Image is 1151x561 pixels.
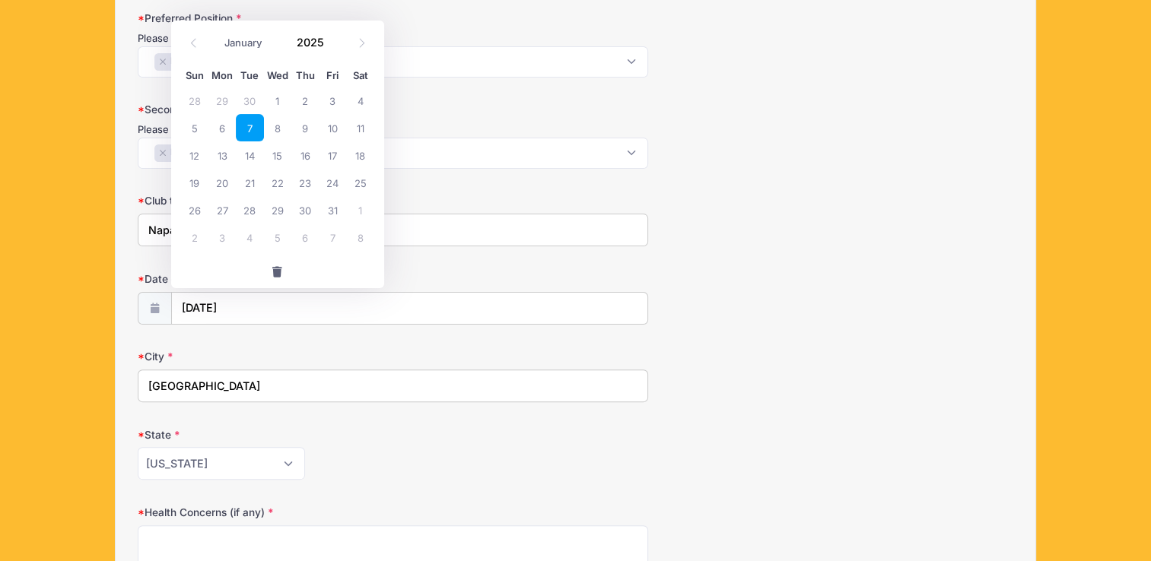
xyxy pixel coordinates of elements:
span: November 6, 2025 [291,223,319,251]
button: Remove item [158,150,167,156]
label: City [138,349,429,364]
span: Fri [319,71,346,81]
span: October 5, 2025 [181,114,208,141]
span: October 6, 2025 [208,114,236,141]
span: Mon [208,71,236,81]
span: October 26, 2025 [181,196,208,223]
span: October 23, 2025 [291,169,319,196]
label: Preferred Position [138,11,429,26]
span: Sat [346,71,374,81]
span: October 18, 2025 [346,141,374,169]
input: Year [289,31,339,54]
span: November 2, 2025 [181,223,208,251]
span: October 27, 2025 [208,196,236,223]
span: October 25, 2025 [346,169,374,196]
span: Thu [291,71,319,81]
li: F [154,53,180,71]
span: October 15, 2025 [264,141,291,169]
span: October 4, 2025 [346,87,374,114]
textarea: Search [146,145,154,159]
span: Sun [181,71,208,81]
span: September 29, 2025 [208,87,236,114]
span: Tue [236,71,263,81]
span: October 29, 2025 [264,196,291,223]
label: Date of Birth [138,271,429,287]
span: September 30, 2025 [236,87,263,114]
span: October 22, 2025 [264,169,291,196]
span: October 20, 2025 [208,169,236,196]
span: November 5, 2025 [264,223,291,251]
span: October 2, 2025 [291,87,319,114]
label: Club team and league affiliation [138,193,429,208]
span: October 17, 2025 [319,141,346,169]
label: State [138,427,429,442]
label: Health Concerns (if any) [138,505,429,520]
span: October 3, 2025 [319,87,346,114]
textarea: Search [146,54,154,68]
span: October 11, 2025 [346,114,374,141]
span: October 14, 2025 [236,141,263,169]
span: October 21, 2025 [236,169,263,196]
span: October 24, 2025 [319,169,346,196]
span: November 4, 2025 [236,223,263,251]
span: November 3, 2025 [208,223,236,251]
span: October 13, 2025 [208,141,236,169]
span: October 9, 2025 [291,114,319,141]
span: October 16, 2025 [291,141,319,169]
span: October 7, 2025 [236,114,263,141]
span: October 19, 2025 [181,169,208,196]
div: Please select from the following options... [138,31,648,46]
span: October 28, 2025 [236,196,263,223]
span: October 31, 2025 [319,196,346,223]
label: Secondary Position [138,102,429,117]
span: September 28, 2025 [181,87,208,114]
span: October 30, 2025 [291,196,319,223]
span: November 8, 2025 [346,223,374,251]
span: October 1, 2025 [264,87,291,114]
li: M [154,144,183,162]
div: Please select from the following options... [138,122,648,138]
span: October 12, 2025 [181,141,208,169]
button: Remove item [158,59,167,65]
select: Month [217,33,285,53]
span: Wed [264,71,291,81]
span: October 10, 2025 [319,114,346,141]
span: October 8, 2025 [264,114,291,141]
input: mm/dd/yyyy [171,292,649,325]
span: November 7, 2025 [319,223,346,251]
span: November 1, 2025 [346,196,374,223]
